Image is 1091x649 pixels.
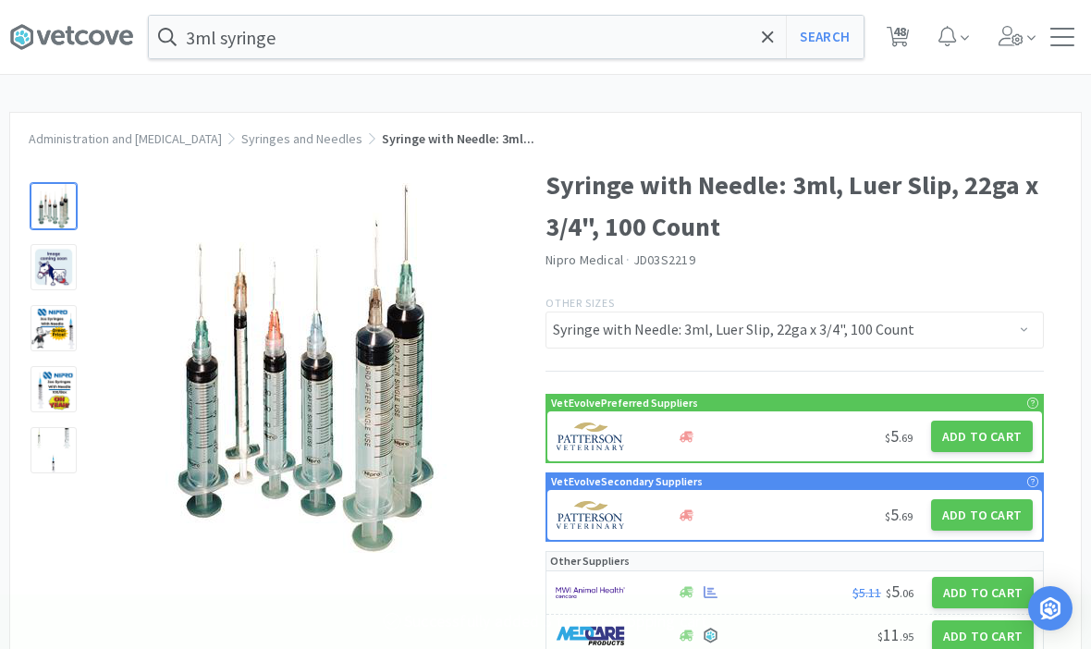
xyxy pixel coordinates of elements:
[545,294,1044,312] p: Other Sizes
[626,251,630,268] span: ·
[29,130,222,147] a: Administration and [MEDICAL_DATA]
[885,425,913,447] span: 5
[886,586,891,600] span: $
[885,504,913,525] span: 5
[550,552,630,569] p: Other Suppliers
[241,130,362,147] a: Syringes and Needles
[932,577,1034,608] button: Add to Cart
[885,509,890,523] span: $
[557,422,626,450] img: f5e969b455434c6296c6d81ef179fa71_3.png
[852,584,881,601] span: $5.11
[545,251,623,268] a: Nipro Medical
[931,499,1033,531] button: Add to Cart
[382,130,534,147] span: Syringe with Needle: 3ml...
[1028,586,1073,631] div: Open Intercom Messenger
[786,16,863,58] button: Search
[551,394,698,411] p: VetEvolve Preferred Suppliers
[121,183,491,553] img: 1a9650827e864423adc2f9200d64640e_94243.jpeg
[900,586,913,600] span: . 06
[899,431,913,445] span: . 69
[885,431,890,445] span: $
[149,16,864,58] input: Search by item, sku, manufacturer, ingredient, size...
[899,509,913,523] span: . 69
[557,501,626,529] img: f5e969b455434c6296c6d81ef179fa71_3.png
[556,579,625,606] img: f6b2451649754179b5b4e0c70c3f7cb0_2.png
[545,165,1044,248] h1: Syringe with Needle: 3ml, Luer Slip, 22ga x 3/4", 100 Count
[879,31,917,48] a: 48
[551,472,703,490] p: VetEvolve Secondary Suppliers
[633,251,695,268] span: JD03S2219
[886,581,913,602] span: 5
[931,421,1033,452] button: Add to Cart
